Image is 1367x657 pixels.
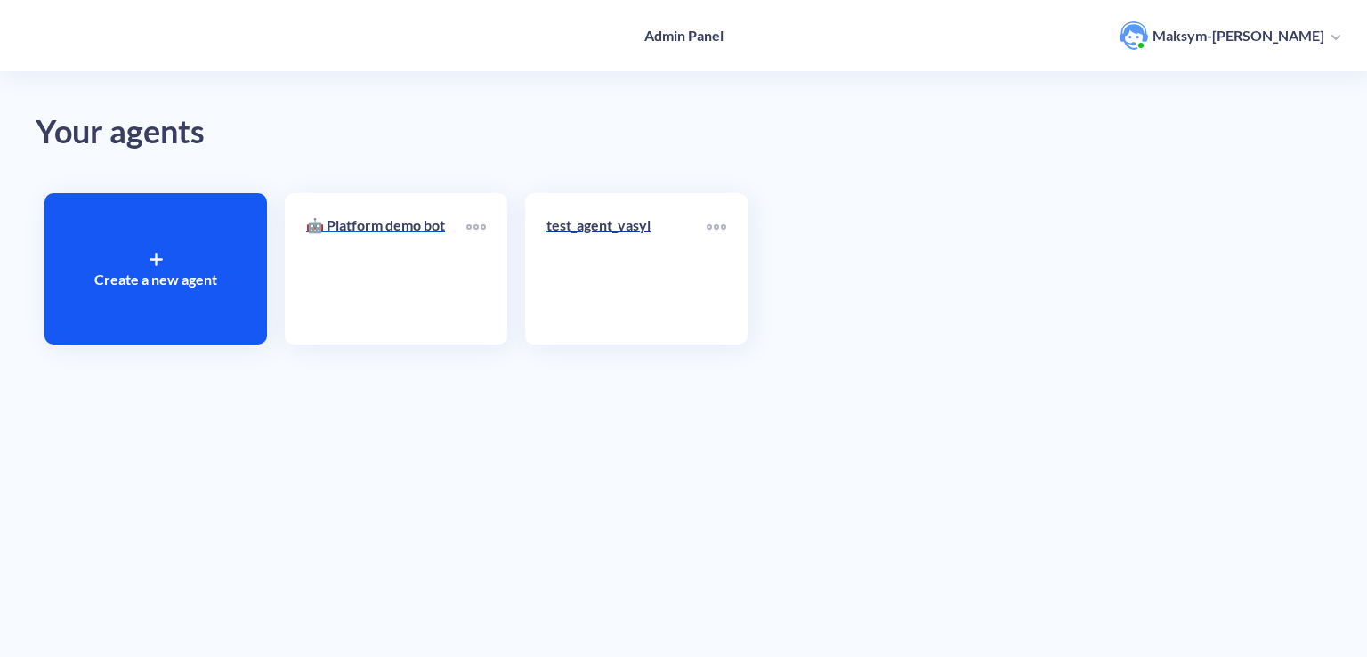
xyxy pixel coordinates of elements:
[306,215,466,236] p: 🤖 Platform demo bot
[1153,26,1324,45] p: Maksym-[PERSON_NAME]
[306,215,466,323] a: 🤖 Platform demo bot
[546,215,707,323] a: test_agent_vasyl
[1111,20,1349,52] button: user photoMaksym-[PERSON_NAME]
[546,215,707,236] p: test_agent_vasyl
[36,107,1331,158] div: Your agents
[1120,21,1148,50] img: user photo
[94,269,217,290] p: Create a new agent
[644,27,724,44] h4: Admin Panel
